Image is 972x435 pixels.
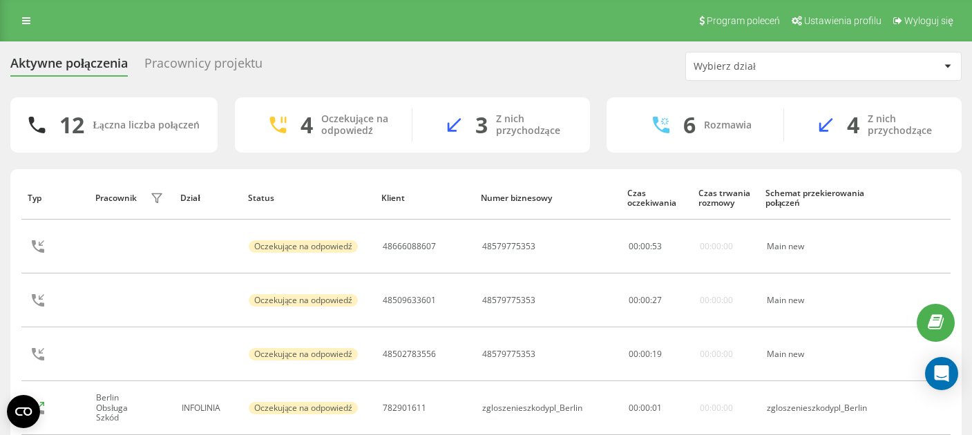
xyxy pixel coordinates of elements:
div: zgloszenieszkodypl_Berlin [482,403,582,413]
div: Main new [767,296,876,305]
div: 00:00:00 [700,403,733,413]
span: 00 [629,240,638,252]
div: Dział [180,193,234,203]
div: Rozmawia [704,119,752,131]
span: Wyloguj się [904,15,953,26]
div: Oczekujące na odpowiedź [249,294,358,307]
div: Main new [767,349,876,359]
div: 00:00:00 [700,349,733,359]
div: Schemat przekierowania połączeń [765,188,877,209]
div: 48579775353 [482,242,535,251]
span: 00 [640,402,650,414]
div: 4 [847,112,859,138]
div: Oczekujące na odpowiedź [249,402,358,414]
div: Berlin Obsługa Szkód [96,393,146,423]
div: 48579775353 [482,349,535,359]
div: Numer biznesowy [481,193,614,203]
div: 12 [59,112,84,138]
div: 782901611 [383,403,426,413]
span: 00 [629,348,638,360]
div: Typ [28,193,82,203]
span: 00 [640,240,650,252]
span: 19 [652,348,662,360]
div: Open Intercom Messenger [925,357,958,390]
div: 00:00:00 [700,242,733,251]
div: : : [629,349,662,359]
div: zgloszenieszkodypl_Berlin [767,403,876,413]
div: Czas oczekiwania [627,188,685,209]
div: 6 [683,112,696,138]
span: 00 [640,348,650,360]
div: 48579775353 [482,296,535,305]
span: 27 [652,294,662,306]
div: Oczekujące na odpowiedź [249,348,358,360]
div: Oczekujące na odpowiedź [321,113,391,137]
div: Pracownik [95,193,137,203]
div: : : [629,403,662,413]
div: Z nich przychodzące [496,113,569,137]
div: 48502783556 [383,349,436,359]
div: Czas trwania rozmowy [698,188,752,209]
span: 53 [652,240,662,252]
div: : : [629,296,662,305]
div: 4 [301,112,313,138]
span: 00 [629,402,638,414]
div: : : [629,242,662,251]
div: Pracownicy projektu [144,56,263,77]
div: Wybierz dział [694,61,859,72]
div: Main new [767,242,876,251]
div: Łączna liczba połączeń [93,119,199,131]
div: Oczekujące na odpowiedź [249,240,358,253]
div: 48666088607 [383,242,436,251]
span: 01 [652,402,662,414]
span: 00 [640,294,650,306]
div: Aktywne połączenia [10,56,128,77]
div: INFOLINIA [182,403,234,413]
div: Status [248,193,369,203]
div: Z nich przychodzące [868,113,941,137]
span: Program poleceń [707,15,780,26]
div: 00:00:00 [700,296,733,305]
button: Open CMP widget [7,395,40,428]
div: 48509633601 [383,296,436,305]
span: Ustawienia profilu [804,15,882,26]
div: 3 [475,112,488,138]
span: 00 [629,294,638,306]
div: Klient [381,193,468,203]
